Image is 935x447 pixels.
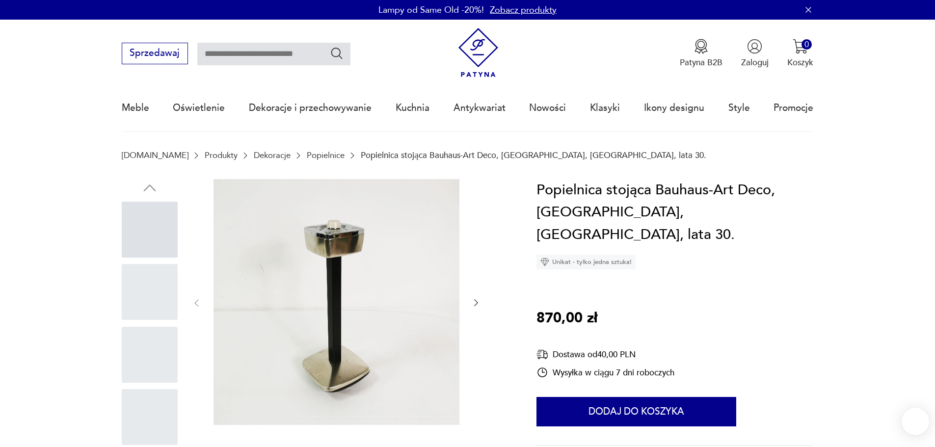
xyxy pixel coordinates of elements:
img: Ikonka użytkownika [747,39,762,54]
a: Style [728,85,750,131]
a: Zobacz produkty [490,4,557,16]
a: Sprzedawaj [122,50,188,58]
img: Ikona diamentu [540,258,549,266]
button: Dodaj do koszyka [536,397,736,426]
div: Unikat - tylko jedna sztuka! [536,255,636,269]
a: Oświetlenie [173,85,225,131]
img: Ikona medalu [694,39,709,54]
a: Ikony designu [644,85,704,131]
a: Ikona medaluPatyna B2B [680,39,722,68]
img: Ikona koszyka [793,39,808,54]
button: 0Koszyk [787,39,813,68]
p: 870,00 zł [536,307,597,330]
a: [DOMAIN_NAME] [122,151,188,160]
img: Patyna - sklep z meblami i dekoracjami vintage [454,28,503,78]
p: Patyna B2B [680,57,722,68]
div: Wysyłka w ciągu 7 dni roboczych [536,367,674,378]
a: Nowości [529,85,566,131]
a: Produkty [205,151,238,160]
button: Zaloguj [741,39,769,68]
a: Promocje [774,85,813,131]
div: 0 [801,39,812,50]
a: Dekoracje [254,151,291,160]
a: Kuchnia [396,85,429,131]
img: Zdjęcie produktu Popielnica stojąca Bauhaus-Art Deco, Metawa, Holandia, lata 30. [214,179,459,425]
h1: Popielnica stojąca Bauhaus-Art Deco, [GEOGRAPHIC_DATA], [GEOGRAPHIC_DATA], lata 30. [536,179,813,246]
a: Popielnice [307,151,345,160]
button: Patyna B2B [680,39,722,68]
p: Zaloguj [741,57,769,68]
button: Sprzedawaj [122,43,188,64]
img: Ikona dostawy [536,348,548,361]
a: Meble [122,85,149,131]
p: Lampy od Same Old -20%! [378,4,484,16]
button: Szukaj [330,46,344,60]
p: Popielnica stojąca Bauhaus-Art Deco, [GEOGRAPHIC_DATA], [GEOGRAPHIC_DATA], lata 30. [361,151,706,160]
a: Antykwariat [454,85,506,131]
a: Dekoracje i przechowywanie [249,85,372,131]
p: Koszyk [787,57,813,68]
a: Klasyki [590,85,620,131]
div: Dostawa od 40,00 PLN [536,348,674,361]
iframe: Smartsupp widget button [902,408,929,435]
